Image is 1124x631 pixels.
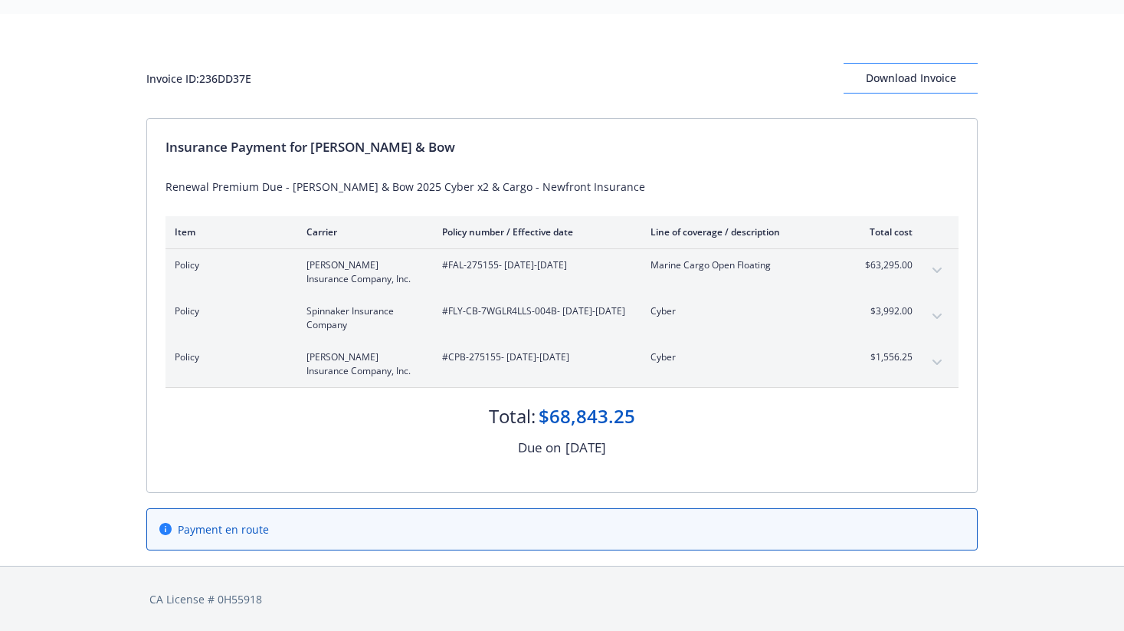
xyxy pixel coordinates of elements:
span: Cyber [650,350,831,364]
div: PolicySpinnaker Insurance Company#FLY-CB-7WGLR4LLS-004B- [DATE]-[DATE]Cyber$3,992.00expand content [165,295,959,341]
div: [DATE] [565,438,606,458]
button: expand content [925,304,949,329]
div: CA License # 0H55918 [149,591,975,607]
div: Policy number / Effective date [442,225,626,238]
span: Marine Cargo Open Floating [650,258,831,272]
div: Policy[PERSON_NAME] Insurance Company, Inc.#CPB-275155- [DATE]-[DATE]Cyber$1,556.25expand content [165,341,959,387]
div: Line of coverage / description [650,225,831,238]
div: Item [175,225,282,238]
button: expand content [925,350,949,375]
div: Download Invoice [844,64,978,93]
div: Insurance Payment for [PERSON_NAME] & Bow [165,137,959,157]
span: Spinnaker Insurance Company [306,304,418,332]
div: Policy[PERSON_NAME] Insurance Company, Inc.#FAL-275155- [DATE]-[DATE]Marine Cargo Open Floating$6... [165,249,959,295]
span: $1,556.25 [855,350,913,364]
span: Cyber [650,304,831,318]
span: [PERSON_NAME] Insurance Company, Inc. [306,258,418,286]
div: $68,843.25 [539,403,635,429]
span: $63,295.00 [855,258,913,272]
div: Total cost [855,225,913,238]
span: Policy [175,350,282,364]
span: Policy [175,258,282,272]
div: Due on [518,438,561,458]
span: [PERSON_NAME] Insurance Company, Inc. [306,350,418,378]
div: Carrier [306,225,418,238]
span: Policy [175,304,282,318]
span: $3,992.00 [855,304,913,318]
button: Download Invoice [844,63,978,94]
span: #FLY-CB-7WGLR4LLS-004B - [DATE]-[DATE] [442,304,626,318]
div: Renewal Premium Due - [PERSON_NAME] & Bow 2025 Cyber x2 & Cargo - Newfront Insurance [165,179,959,195]
span: #CPB-275155 - [DATE]-[DATE] [442,350,626,364]
button: expand content [925,258,949,283]
span: Payment en route [178,521,269,537]
div: Total: [489,403,536,429]
div: Invoice ID: 236DD37E [146,71,251,87]
span: #FAL-275155 - [DATE]-[DATE] [442,258,626,272]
